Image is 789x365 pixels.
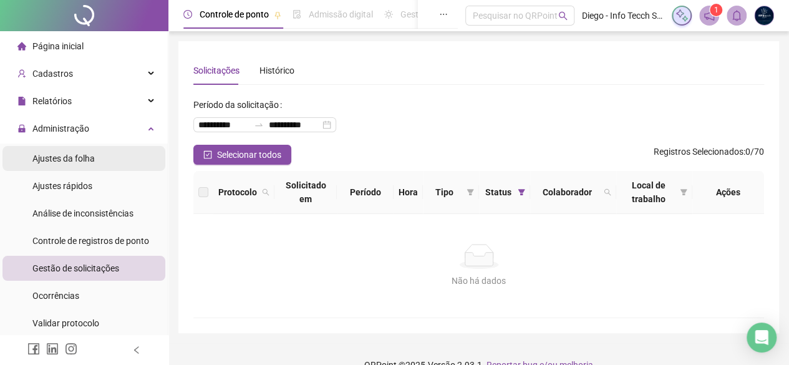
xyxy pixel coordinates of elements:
span: swap-right [254,120,264,130]
span: bell [731,10,742,21]
span: Ajustes rápidos [32,181,92,191]
span: instagram [65,343,77,355]
span: lock [17,124,26,133]
span: filter [515,183,528,202]
span: Ocorrências [32,291,79,301]
span: facebook [27,343,40,355]
span: user-add [17,69,26,78]
span: Administração [32,124,89,134]
span: filter [467,188,474,196]
span: ellipsis [439,10,448,19]
span: filter [518,188,525,196]
span: search [259,183,272,202]
span: Gestão de férias [400,9,463,19]
span: clock-circle [183,10,192,19]
span: 1 [714,6,719,14]
button: Selecionar todos [193,145,291,165]
span: Controle de ponto [200,9,269,19]
span: linkedin [46,343,59,355]
img: sparkle-icon.fc2bf0ac1784a2077858766a79e2daf3.svg [675,9,689,22]
span: filter [677,176,690,208]
span: check-square [203,150,212,159]
div: Ações [697,185,759,199]
span: filter [680,188,687,196]
th: Solicitado em [274,171,337,214]
span: filter [464,183,477,202]
span: Ajustes da folha [32,153,95,163]
span: sun [384,10,393,19]
span: Tipo [428,185,462,199]
span: Admissão digital [309,9,373,19]
span: Gestão de solicitações [32,263,119,273]
span: search [558,11,568,21]
div: Open Intercom Messenger [747,323,777,353]
span: search [262,188,269,196]
span: Relatórios [32,96,72,106]
span: Análise de inconsistências [32,208,133,218]
div: Não há dados [208,274,749,288]
span: Selecionar todos [217,148,281,162]
img: 5142 [755,6,773,25]
span: Diego - Info Tecch Soluções Corporativa em T.I [582,9,664,22]
span: to [254,120,264,130]
span: : 0 / 70 [654,145,764,165]
span: left [132,346,141,354]
span: Controle de registros de ponto [32,236,149,246]
span: Colaborador [535,185,599,199]
th: Período [337,171,393,214]
span: file [17,97,26,105]
span: Protocolo [218,185,257,199]
sup: 1 [710,4,722,16]
span: Validar protocolo [32,318,99,328]
label: Período da solicitação [193,95,287,115]
span: notification [704,10,715,21]
span: Página inicial [32,41,84,51]
th: Hora [394,171,423,214]
span: Local de trabalho [621,178,675,206]
span: pushpin [274,11,281,19]
div: Histórico [259,64,294,77]
span: Status [484,185,513,199]
span: home [17,42,26,51]
div: Solicitações [193,64,240,77]
span: Registros Selecionados [654,147,743,157]
span: search [604,188,611,196]
span: search [601,183,614,202]
span: Cadastros [32,69,73,79]
span: file-done [293,10,301,19]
